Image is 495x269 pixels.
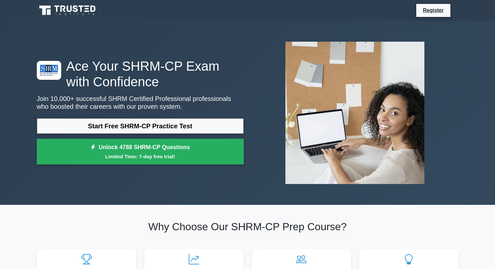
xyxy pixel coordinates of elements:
a: Register [419,6,447,14]
a: Start Free SHRM-CP Practice Test [37,118,244,134]
small: Limited Time: 7-day free trial! [45,153,236,160]
a: Unlock 4788 SHRM-CP QuestionsLimited Time: 7-day free trial! [37,139,244,165]
h2: Why Choose Our SHRM-CP Prep Course? [37,220,459,233]
p: Join 10,000+ successful SHRM Certified Professional professionals who boosted their careers with ... [37,95,244,110]
h1: Ace Your SHRM-CP Exam with Confidence [37,58,244,90]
